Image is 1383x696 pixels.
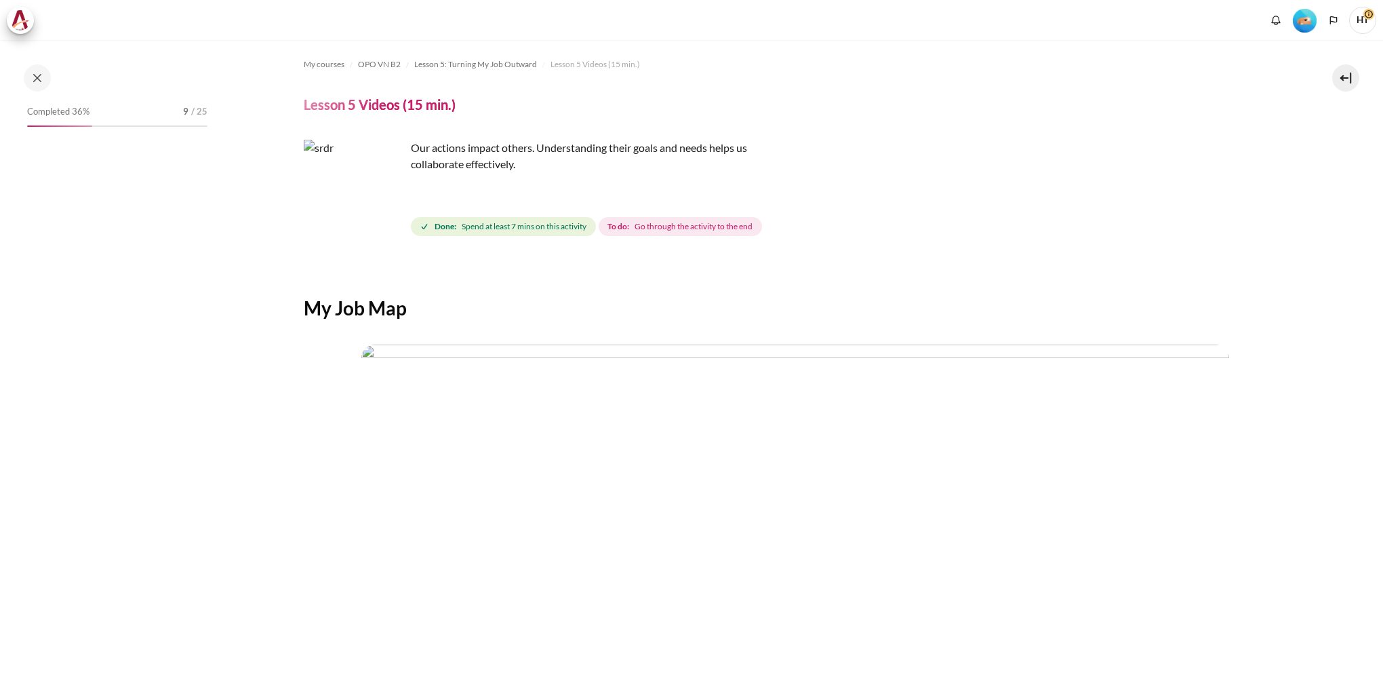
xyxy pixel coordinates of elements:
[607,220,629,233] strong: To do:
[27,125,92,127] div: 36%
[358,56,401,73] a: OPO VN B2
[550,56,640,73] a: Lesson 5 Videos (15 min.)
[635,220,753,233] span: Go through the activity to the end
[27,105,89,119] span: Completed 36%
[7,7,41,34] a: Architeck Architeck
[304,140,778,172] p: Our actions impact others. Understanding their goals and needs helps us collaborate effectively.
[414,58,537,71] span: Lesson 5: Turning My Job Outward
[411,214,765,239] div: Completion requirements for Lesson 5 Videos (15 min.)
[358,58,401,71] span: OPO VN B2
[550,58,640,71] span: Lesson 5 Videos (15 min.)
[1293,9,1317,33] img: Level #2
[1293,7,1317,33] div: Level #2
[414,56,537,73] a: Lesson 5: Turning My Job Outward
[304,54,1287,75] nav: Navigation bar
[304,140,405,241] img: srdr
[304,56,344,73] a: My courses
[304,58,344,71] span: My courses
[304,96,456,113] h4: Lesson 5 Videos (15 min.)
[1287,7,1322,33] a: Level #2
[1349,7,1376,34] a: User menu
[435,220,456,233] strong: Done:
[183,105,188,119] span: 9
[304,296,1287,320] h2: My Job Map
[191,105,207,119] span: / 25
[1349,7,1376,34] span: HT
[1323,10,1344,31] button: Languages
[11,10,30,31] img: Architeck
[1266,10,1286,31] div: Show notification window with no new notifications
[462,220,586,233] span: Spend at least 7 mins on this activity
